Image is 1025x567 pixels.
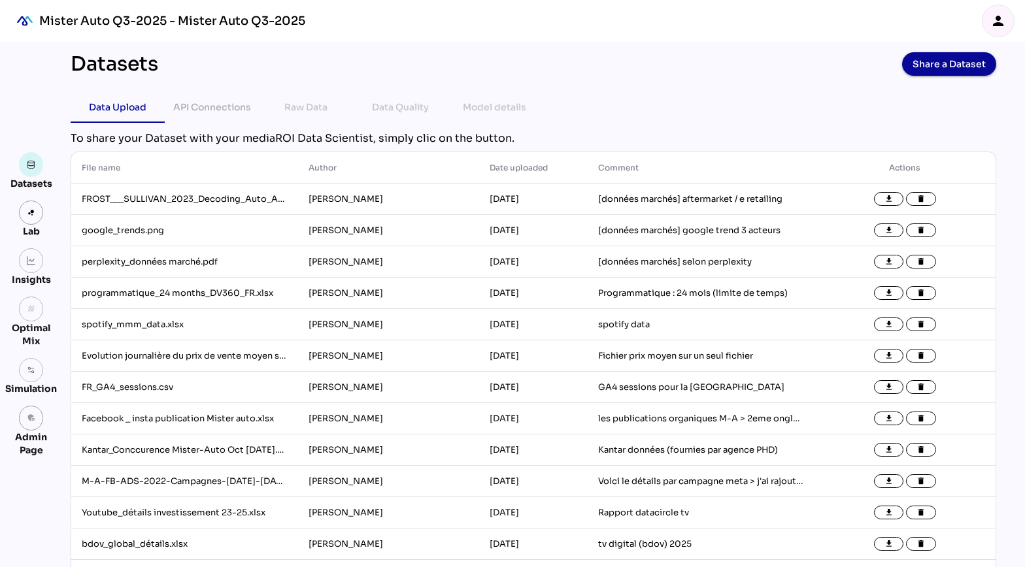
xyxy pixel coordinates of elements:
th: Author [298,152,479,184]
td: [DATE] [479,372,588,403]
div: Datasets [71,52,158,76]
td: [DATE] [479,215,588,246]
i: grain [27,304,36,314]
td: [PERSON_NAME] [298,309,479,340]
td: [PERSON_NAME] [298,215,479,246]
div: mediaROI [10,7,39,35]
td: [DATE] [479,528,588,560]
td: [DATE] [479,278,588,309]
td: Programmatique : 24 mois (limite de temps) [588,278,815,309]
i: file_download [884,226,894,235]
th: Date uploaded [479,152,588,184]
i: file_download [884,383,894,392]
td: M-A-FB-ADS-2022-Campagnes-[DATE]-[DATE] (1).xlsx [71,466,298,497]
i: file_download [884,508,894,517]
th: Actions [815,152,996,184]
td: [PERSON_NAME] [298,340,479,372]
td: spotify_mmm_data.xlsx [71,309,298,340]
i: delete [916,257,926,267]
div: Insights [12,273,51,286]
div: Admin Page [5,430,57,457]
i: file_download [884,257,894,267]
i: delete [916,226,926,235]
td: Kantar_Conccurence Mister-Auto Oct [DATE].xlsx [71,434,298,466]
td: [DATE] [479,340,588,372]
i: delete [916,540,926,549]
i: delete [916,351,926,361]
span: Share a Dataset [913,55,986,73]
i: file_download [884,477,894,486]
div: Raw Data [284,99,328,115]
td: Voici le détails par campagne meta > j'ai rajouté le type de campagne en colonne et aussi les dat... [588,466,815,497]
td: Youtube_détails investissement 23-25.xlsx [71,497,298,528]
td: [PERSON_NAME] [298,497,479,528]
div: Optimal Mix [5,321,57,348]
td: google_trends.png [71,215,298,246]
img: lab.svg [27,208,36,218]
td: spotify data [588,309,815,340]
i: delete [916,445,926,455]
div: Model details [463,99,526,115]
td: les publications organiques M-A > 2eme onglet vers le spreadsheet car j'ai du bricoler ce fichier... [588,403,815,434]
td: Evolution journalière du prix de vente moyen sur FR Avril 2023.csv [71,340,298,372]
i: delete [916,289,926,298]
div: API Connections [173,99,251,115]
i: delete [916,320,926,329]
td: Kantar données (fournies par agence PHD) [588,434,815,466]
th: File name [71,152,298,184]
td: [PERSON_NAME] [298,278,479,309]
i: file_download [884,289,894,298]
i: file_download [884,195,894,204]
td: Facebook _ insta publication Mister auto.xlsx [71,403,298,434]
div: Lab [17,225,46,238]
td: [DATE] [479,403,588,434]
i: delete [916,414,926,423]
td: [PERSON_NAME] [298,403,479,434]
i: file_download [884,351,894,361]
td: [DATE] [479,497,588,528]
div: Data Upload [89,99,146,115]
td: [données marchés] google trend 3 acteurs [588,215,815,246]
td: GA4 sessions pour la [GEOGRAPHIC_DATA] [588,372,815,403]
i: person [990,13,1006,29]
div: Mister Auto Q3-2025 - Mister Auto Q3-2025 [39,13,305,29]
i: admin_panel_settings [27,413,36,423]
td: [PERSON_NAME] [298,528,479,560]
td: [DATE] [479,466,588,497]
i: file_download [884,445,894,455]
i: delete [916,508,926,517]
td: programmatique_24 months_DV360_FR.xlsx [71,278,298,309]
i: delete [916,195,926,204]
td: [PERSON_NAME] [298,466,479,497]
td: [PERSON_NAME] [298,434,479,466]
td: [DATE] [479,434,588,466]
td: Fichier prix moyen sur un seul fichier [588,340,815,372]
i: file_download [884,540,894,549]
div: Datasets [10,177,52,190]
td: [PERSON_NAME] [298,246,479,278]
img: data.svg [27,160,36,169]
td: tv digital (bdov) 2025 [588,528,815,560]
img: graph.svg [27,256,36,265]
td: perplexity_données marché.pdf [71,246,298,278]
i: file_download [884,320,894,329]
i: delete [916,383,926,392]
td: [DATE] [479,246,588,278]
div: Data Quality [372,99,429,115]
td: FROST___SULLIVAN_2023_Decoding_Auto_Aftermarket_E-Retailing_Stellantis_Final_Presentaion_VF.pdf [71,184,298,215]
td: [données marchés] selon perplexity [588,246,815,278]
td: [données marchés] aftermarket / e retailing [588,184,815,215]
td: [DATE] [479,309,588,340]
div: Simulation [5,382,57,395]
td: bdov_global_détails.xlsx [71,528,298,560]
img: settings.svg [27,366,36,375]
td: [PERSON_NAME] [298,184,479,215]
td: Rapport datacircle tv [588,497,815,528]
td: [PERSON_NAME] [298,372,479,403]
td: [DATE] [479,184,588,215]
td: FR_GA4_sessions.csv [71,372,298,403]
i: file_download [884,414,894,423]
button: Share a Dataset [902,52,996,76]
div: To share your Dataset with your mediaROI Data Scientist, simply clic on the button. [71,131,996,146]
